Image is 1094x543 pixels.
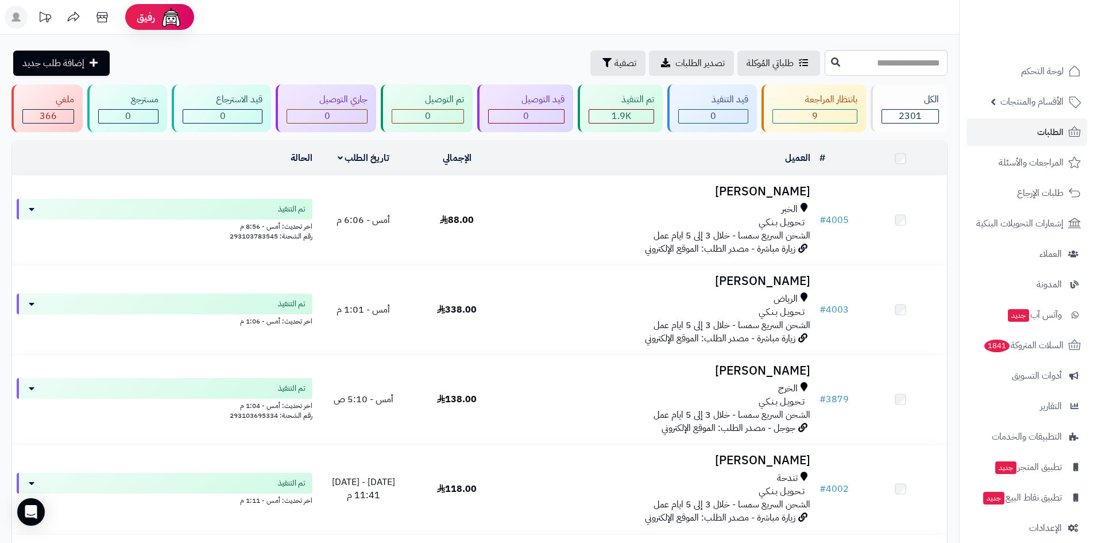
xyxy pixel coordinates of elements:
[1021,63,1064,79] span: لوحة التحكم
[967,332,1087,359] a: السلات المتروكة1841
[437,482,477,496] span: 118.00
[812,109,818,123] span: 9
[995,461,1016,474] span: جديد
[278,203,306,215] span: تم التنفيذ
[772,93,858,106] div: بانتظار المراجعة
[759,84,869,132] a: بانتظار المراجعة 9
[819,482,826,496] span: #
[1000,94,1064,110] span: الأقسام والمنتجات
[819,213,826,227] span: #
[967,301,1087,329] a: وآتس آبجديد
[967,453,1087,481] a: تطبيق المتجرجديد
[278,298,306,310] span: تم التنفيذ
[967,271,1087,298] a: المدونة
[332,475,395,502] span: [DATE] - [DATE] 11:41 م
[983,339,1011,353] span: 1841
[589,110,654,123] div: 1926
[645,332,795,345] span: زيارة مباشرة - مصدر الطلب: الموقع الإلكتروني
[1039,246,1062,262] span: العملاء
[819,303,826,317] span: #
[1016,9,1083,33] img: logo-2.png
[710,109,716,123] span: 0
[17,314,312,326] div: اخر تحديث: أمس - 1:06 م
[612,109,631,123] span: 1.9K
[967,179,1087,207] a: طلبات الإرجاع
[508,275,810,288] h3: [PERSON_NAME]
[777,472,798,485] span: تندحة
[649,51,734,76] a: تصدير الطلبات
[489,110,564,123] div: 0
[183,110,262,123] div: 0
[523,109,529,123] span: 0
[40,109,57,123] span: 366
[819,482,849,496] a: #4002
[437,303,477,317] span: 338.00
[645,511,795,525] span: زيارة مباشرة - مصدر الطلب: الموقع الإلكتروني
[183,93,262,106] div: قيد الاسترجاع
[440,213,474,227] span: 88.00
[899,109,922,123] span: 2301
[747,56,794,70] span: طلباتي المُوكلة
[9,84,85,132] a: ملغي 366
[759,306,805,319] span: تـحـويـل بـنـكـي
[1040,398,1062,414] span: التقارير
[508,364,810,378] h3: [PERSON_NAME]
[17,399,312,411] div: اخر تحديث: أمس - 1:04 م
[17,498,45,526] div: Open Intercom Messenger
[782,203,798,216] span: الخبر
[967,423,1087,450] a: التطبيقات والخدمات
[590,51,645,76] button: تصفية
[443,151,471,165] a: الإجمالي
[654,318,810,332] span: الشحن السريع سمسا - خلال 3 إلى 5 ايام عمل
[337,213,390,227] span: أمس - 6:06 م
[819,151,825,165] a: #
[22,56,84,70] span: إضافة طلب جديد
[868,84,950,132] a: الكل2301
[785,151,810,165] a: العميل
[324,109,330,123] span: 0
[17,219,312,232] div: اخر تحديث: أمس - 8:56 م
[759,216,805,229] span: تـحـويـل بـنـكـي
[737,51,820,76] a: طلباتي المُوكلة
[774,292,798,306] span: الرياض
[819,213,849,227] a: #4005
[334,392,393,406] span: أمس - 5:10 ص
[614,56,636,70] span: تصفية
[662,421,795,435] span: جوجل - مصدر الطلب: الموقع الإلكتروني
[160,6,183,29] img: ai-face.png
[1008,309,1029,322] span: جديد
[230,231,312,241] span: رقم الشحنة: 293103783545
[773,110,857,123] div: 9
[230,410,312,421] span: رقم الشحنة: 293103695334
[967,514,1087,542] a: الإعدادات
[1017,185,1064,201] span: طلبات الإرجاع
[378,84,475,132] a: تم التوصيل 0
[999,155,1064,171] span: المراجعات والأسئلة
[392,110,463,123] div: 0
[169,84,273,132] a: قيد الاسترجاع 0
[967,240,1087,268] a: العملاء
[278,383,306,394] span: تم التنفيذ
[508,185,810,198] h3: [PERSON_NAME]
[22,93,74,106] div: ملغي
[291,151,312,165] a: الحالة
[819,392,826,406] span: #
[137,10,155,24] span: رفيق
[967,149,1087,176] a: المراجعات والأسئلة
[287,110,368,123] div: 0
[967,392,1087,420] a: التقارير
[220,109,226,123] span: 0
[17,494,312,506] div: اخر تحديث: أمس - 1:11 م
[575,84,666,132] a: تم التنفيذ 1.9K
[338,151,390,165] a: تاريخ الطلب
[508,454,810,467] h3: [PERSON_NAME]
[425,109,431,123] span: 0
[278,477,306,489] span: تم التنفيذ
[30,6,59,32] a: تحديثات المنصة
[488,93,565,106] div: قيد التوصيل
[589,93,655,106] div: تم التنفيذ
[983,337,1064,353] span: السلات المتروكة
[437,392,477,406] span: 138.00
[759,395,805,409] span: تـحـويـل بـنـكـي
[98,93,159,106] div: مسترجع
